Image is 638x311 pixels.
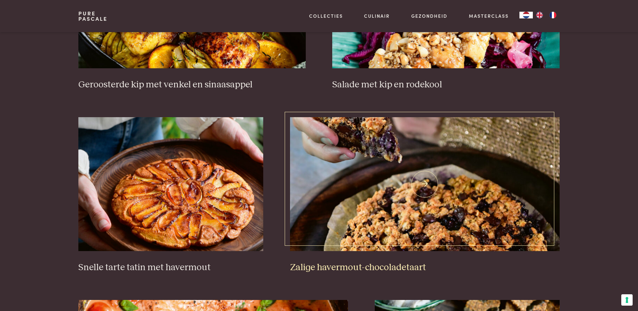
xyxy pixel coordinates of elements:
a: EN [533,12,546,18]
a: Snelle tarte tatin met havermout Snelle tarte tatin met havermout [78,117,263,273]
a: Collecties [309,12,343,19]
a: Culinair [364,12,390,19]
a: Masterclass [469,12,509,19]
button: Uw voorkeuren voor toestemming voor trackingtechnologieën [621,294,633,306]
aside: Language selected: Nederlands [519,12,560,18]
a: Gezondheid [411,12,447,19]
h3: Zalige havermout-chocoladetaart [290,262,560,274]
img: Snelle tarte tatin met havermout [78,117,263,251]
img: Zalige havermout-chocoladetaart [290,117,560,251]
a: Zalige havermout-chocoladetaart Zalige havermout-chocoladetaart [290,117,560,273]
h3: Salade met kip en rodekool [332,79,559,91]
h3: Snelle tarte tatin met havermout [78,262,263,274]
h3: Geroosterde kip met venkel en sinaasappel [78,79,305,91]
div: Language [519,12,533,18]
a: FR [546,12,560,18]
ul: Language list [533,12,560,18]
a: PurePascale [78,11,108,21]
a: NL [519,12,533,18]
